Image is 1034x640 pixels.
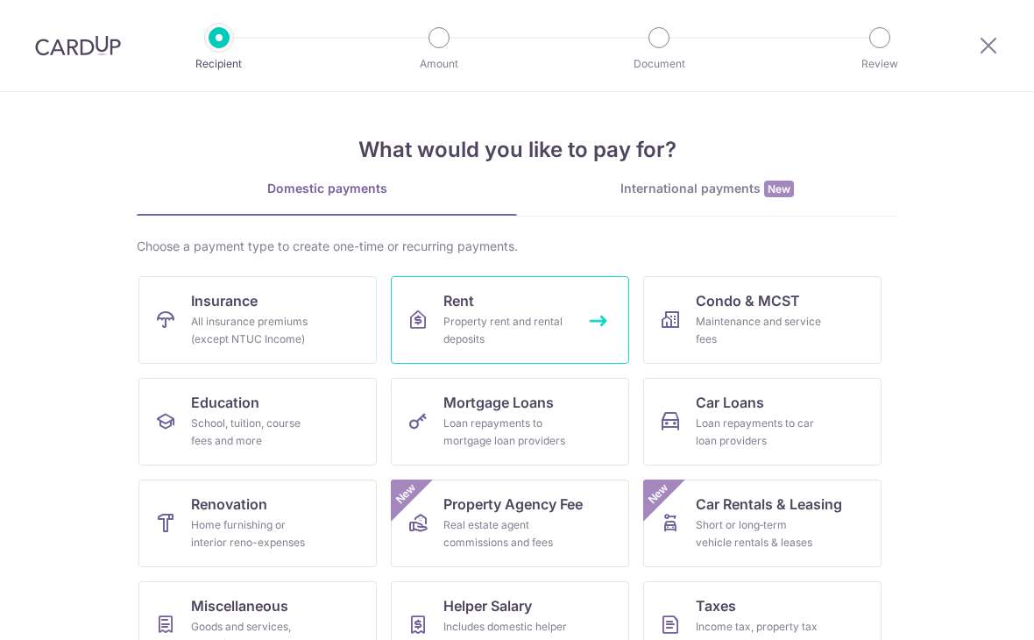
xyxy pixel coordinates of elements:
[137,134,897,166] h4: What would you like to pay for?
[154,55,284,73] p: Recipient
[138,480,377,567] a: RenovationHome furnishing or interior reno-expenses
[696,595,736,616] span: Taxes
[764,181,794,197] span: New
[696,494,842,515] span: Car Rentals & Leasing
[191,313,317,348] div: All insurance premiums (except NTUC Income)
[443,595,532,616] span: Helper Salary
[643,276,882,364] a: Condo & MCSTMaintenance and service fees
[191,595,288,616] span: Miscellaneous
[137,180,517,197] div: Domestic payments
[643,480,882,567] a: Car Rentals & LeasingShort or long‑term vehicle rentals & leasesNew
[594,55,724,73] p: Document
[443,494,583,515] span: Property Agency Fee
[696,415,822,450] div: Loan repayments to car loan providers
[644,480,673,508] span: New
[443,516,570,551] div: Real estate agent commissions and fees
[42,12,78,28] span: Help
[391,480,629,567] a: Property Agency FeeReal estate agent commissions and feesNew
[137,238,897,255] div: Choose a payment type to create one-time or recurring payments.
[138,378,377,466] a: EducationSchool, tuition, course fees and more
[191,415,317,450] div: School, tuition, course fees and more
[443,392,554,413] span: Mortgage Loans
[391,378,629,466] a: Mortgage LoansLoan repayments to mortgage loan providers
[191,290,258,311] span: Insurance
[191,392,259,413] span: Education
[443,415,570,450] div: Loan repayments to mortgage loan providers
[138,276,377,364] a: InsuranceAll insurance premiums (except NTUC Income)
[191,494,267,515] span: Renovation
[191,516,317,551] div: Home furnishing or interior reno-expenses
[391,276,629,364] a: RentProperty rent and rental deposits
[696,516,822,551] div: Short or long‑term vehicle rentals & leases
[374,55,504,73] p: Amount
[35,35,121,56] img: CardUp
[696,313,822,348] div: Maintenance and service fees
[815,55,945,73] p: Review
[443,290,474,311] span: Rent
[443,313,570,348] div: Property rent and rental deposits
[517,180,897,198] div: International payments
[696,290,800,311] span: Condo & MCST
[696,392,764,413] span: Car Loans
[392,480,421,508] span: New
[643,378,882,466] a: Car LoansLoan repayments to car loan providers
